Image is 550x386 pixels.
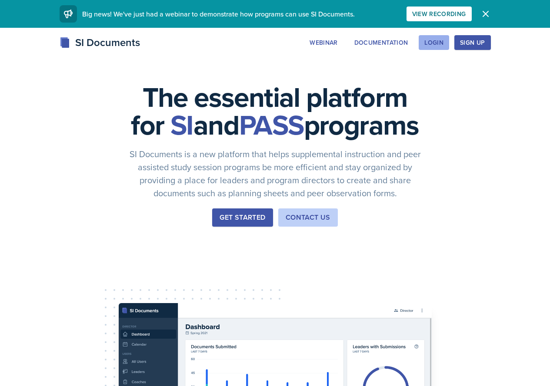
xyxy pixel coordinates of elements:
button: View Recording [407,7,472,21]
div: Webinar [310,39,337,46]
div: Contact Us [286,212,330,223]
button: Documentation [349,35,414,50]
button: Webinar [304,35,343,50]
div: View Recording [412,10,466,17]
button: Sign Up [454,35,490,50]
button: Get Started [212,208,273,227]
div: Login [424,39,443,46]
div: Documentation [354,39,408,46]
div: SI Documents [60,35,140,50]
span: Big news! We've just had a webinar to demonstrate how programs can use SI Documents. [82,9,355,19]
div: Sign Up [460,39,485,46]
button: Login [419,35,449,50]
div: Get Started [220,212,265,223]
button: Contact Us [278,208,338,227]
